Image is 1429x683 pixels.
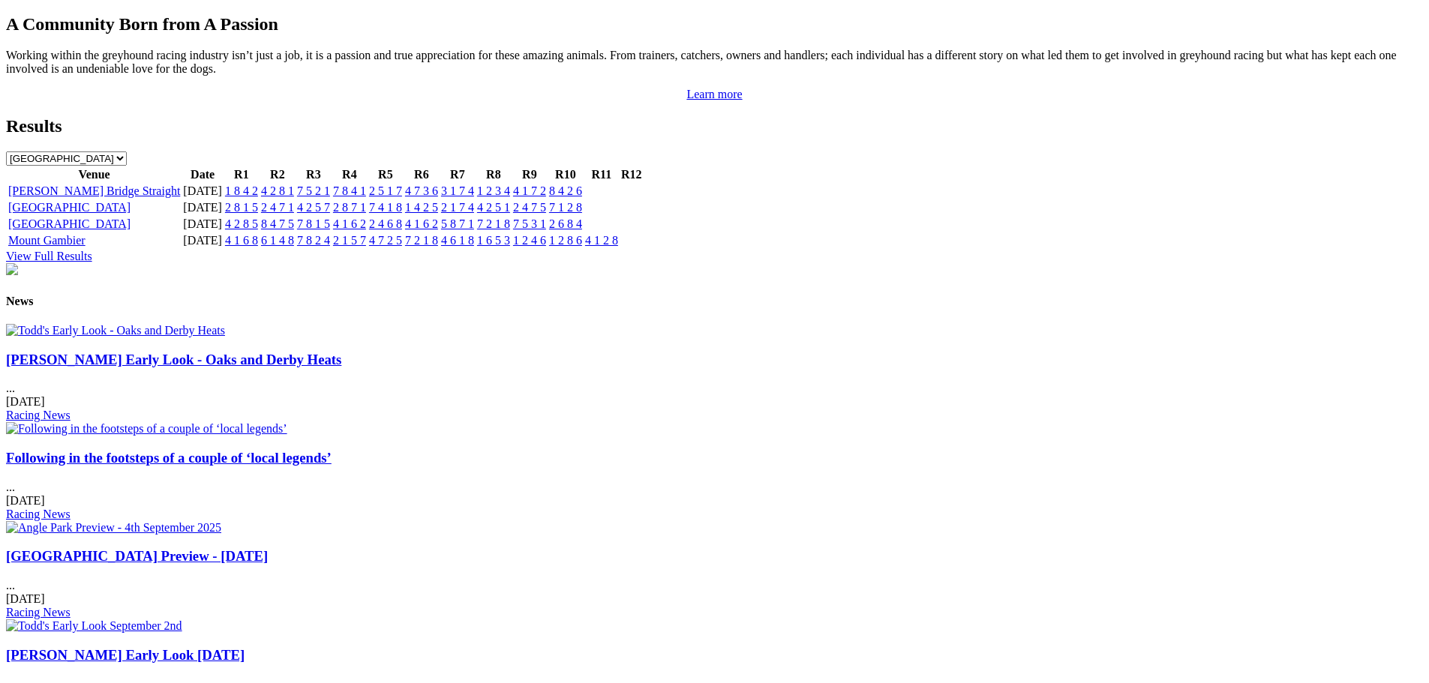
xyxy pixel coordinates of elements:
[6,295,1423,308] h4: News
[513,184,546,197] a: 4 1 7 2
[513,234,546,247] a: 1 2 4 6
[477,234,510,247] a: 1 6 5 3
[261,234,294,247] a: 6 1 4 8
[549,201,582,214] a: 7 1 2 8
[441,234,474,247] a: 4 6 1 8
[513,201,546,214] a: 2 4 7 5
[182,200,223,215] td: [DATE]
[333,184,366,197] a: 7 8 4 1
[6,352,1423,423] div: ...
[405,184,438,197] a: 4 7 3 6
[548,167,583,182] th: R10
[225,184,258,197] a: 1 8 4 2
[296,167,331,182] th: R3
[584,167,619,182] th: R11
[182,167,223,182] th: Date
[6,116,1423,136] h2: Results
[182,233,223,248] td: [DATE]
[6,14,1423,34] h2: A Community Born from A Passion
[225,217,258,230] a: 4 2 8 5
[224,167,259,182] th: R1
[261,201,294,214] a: 2 4 7 1
[333,201,366,214] a: 2 8 7 1
[297,201,330,214] a: 4 2 5 7
[261,184,294,197] a: 4 2 8 1
[585,234,618,247] a: 4 1 2 8
[297,184,330,197] a: 7 5 2 1
[6,352,341,367] a: [PERSON_NAME] Early Look - Oaks and Derby Heats
[477,184,510,197] a: 1 2 3 4
[6,450,332,466] a: Following in the footsteps of a couple of ‘local legends’
[441,201,474,214] a: 2 1 7 4
[261,217,294,230] a: 8 4 7 5
[8,167,181,182] th: Venue
[6,619,182,633] img: Todd's Early Look September 2nd
[6,324,225,337] img: Todd's Early Look - Oaks and Derby Heats
[513,217,546,230] a: 7 5 3 1
[8,201,131,214] a: [GEOGRAPHIC_DATA]
[6,508,71,520] a: Racing News
[6,409,71,421] a: Racing News
[476,167,511,182] th: R8
[512,167,547,182] th: R9
[441,217,474,230] a: 5 8 7 1
[333,234,366,247] a: 2 1 5 7
[441,184,474,197] a: 3 1 7 4
[369,184,402,197] a: 2 5 1 7
[6,606,71,619] a: Racing News
[225,234,258,247] a: 4 1 6 8
[549,217,582,230] a: 2 6 8 4
[440,167,475,182] th: R7
[333,217,366,230] a: 4 1 6 2
[549,184,582,197] a: 8 4 2 6
[6,494,45,507] span: [DATE]
[6,263,18,275] img: chasers_homepage.jpg
[477,201,510,214] a: 4 2 5 1
[6,548,1423,619] div: ...
[182,184,223,199] td: [DATE]
[369,201,402,214] a: 7 4 1 8
[6,521,221,535] img: Angle Park Preview - 4th September 2025
[404,167,439,182] th: R6
[8,234,86,247] a: Mount Gambier
[8,217,131,230] a: [GEOGRAPHIC_DATA]
[6,592,45,605] span: [DATE]
[368,167,403,182] th: R5
[332,167,367,182] th: R4
[182,217,223,232] td: [DATE]
[8,184,180,197] a: [PERSON_NAME] Bridge Straight
[297,234,330,247] a: 7 8 2 4
[6,647,245,663] a: [PERSON_NAME] Early Look [DATE]
[297,217,330,230] a: 7 8 1 5
[6,250,92,262] a: View Full Results
[6,422,287,436] img: Following in the footsteps of a couple of ‘local legends’
[6,395,45,408] span: [DATE]
[260,167,295,182] th: R2
[405,201,438,214] a: 1 4 2 5
[6,450,1423,521] div: ...
[405,234,438,247] a: 7 2 1 8
[6,548,268,564] a: [GEOGRAPHIC_DATA] Preview - [DATE]
[225,201,258,214] a: 2 8 1 5
[686,88,742,100] a: Learn more
[369,217,402,230] a: 2 4 6 8
[369,234,402,247] a: 4 7 2 5
[6,49,1423,76] p: Working within the greyhound racing industry isn’t just a job, it is a passion and true appreciat...
[477,217,510,230] a: 7 2 1 8
[549,234,582,247] a: 1 2 8 6
[620,167,643,182] th: R12
[405,217,438,230] a: 4 1 6 2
